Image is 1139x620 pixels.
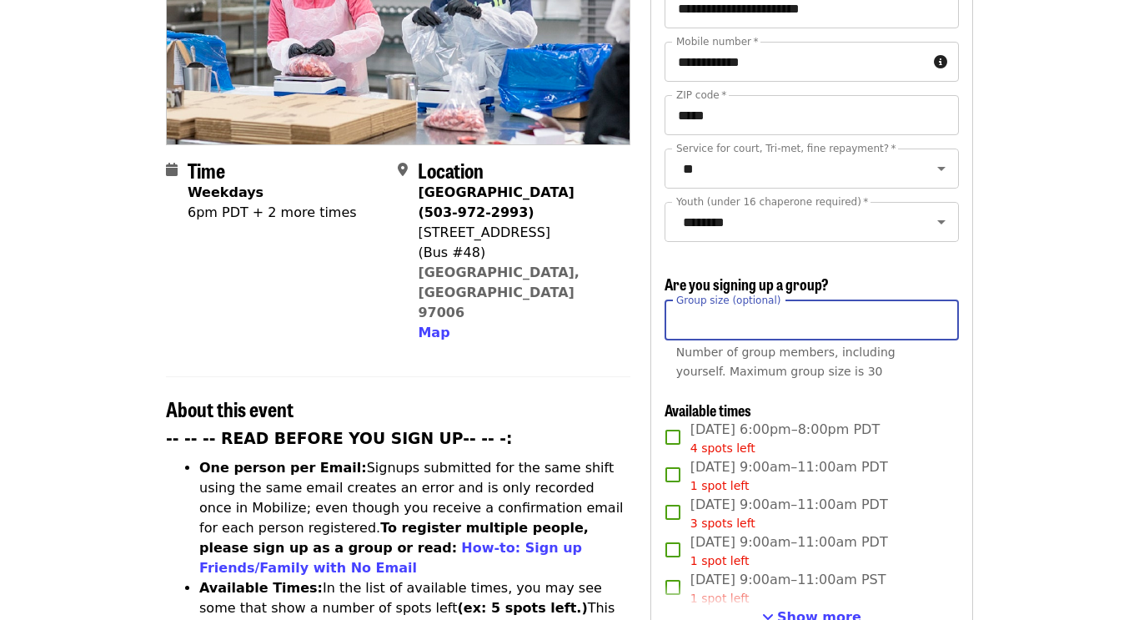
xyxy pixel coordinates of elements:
[199,580,323,596] strong: Available Times:
[690,479,750,492] span: 1 spot left
[676,294,780,305] span: Group size (optional)
[690,532,888,570] span: [DATE] 9:00am–11:00am PDT
[418,323,449,343] button: Map
[665,95,959,135] input: ZIP code
[166,430,513,447] strong: -- -- -- READ BEFORE YOU SIGN UP-- -- -:
[199,540,582,576] a: How-to: Sign up Friends/Family with No Email
[418,155,484,184] span: Location
[665,42,927,82] input: Mobile number
[676,345,896,378] span: Number of group members, including yourself. Maximum group size is 30
[690,517,755,530] span: 3 spots left
[188,155,225,184] span: Time
[690,420,880,457] span: [DATE] 6:00pm–8:00pm PDT
[418,184,574,220] strong: [GEOGRAPHIC_DATA] (503-972-2993)
[665,399,751,421] span: Available times
[418,223,616,243] div: [STREET_ADDRESS]
[934,54,947,70] i: circle-info icon
[676,90,726,100] label: ZIP code
[166,394,294,423] span: About this event
[199,458,630,578] li: Signups submitted for the same shift using the same email creates an error and is only recorded o...
[199,520,589,556] strong: To register multiple people, please sign up as a group or read:
[690,570,886,607] span: [DATE] 9:00am–11:00am PST
[398,162,408,178] i: map-marker-alt icon
[665,300,959,340] input: [object Object]
[676,144,896,154] label: Service for court, Tri-met, fine repayment?
[690,554,750,567] span: 1 spot left
[930,210,953,234] button: Open
[199,460,367,476] strong: One person per Email:
[418,243,616,263] div: (Bus #48)
[418,325,449,340] span: Map
[690,441,755,455] span: 4 spots left
[690,592,750,605] span: 1 spot left
[188,184,263,200] strong: Weekdays
[690,457,888,495] span: [DATE] 9:00am–11:00am PDT
[676,37,758,47] label: Mobile number
[690,495,888,532] span: [DATE] 9:00am–11:00am PDT
[457,600,587,616] strong: (ex: 5 spots left.)
[166,162,178,178] i: calendar icon
[188,203,357,223] div: 6pm PDT + 2 more times
[418,265,580,320] a: [GEOGRAPHIC_DATA], [GEOGRAPHIC_DATA] 97006
[930,157,953,180] button: Open
[676,197,868,207] label: Youth (under 16 chaperone required)
[665,273,829,295] span: Are you signing up a group?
